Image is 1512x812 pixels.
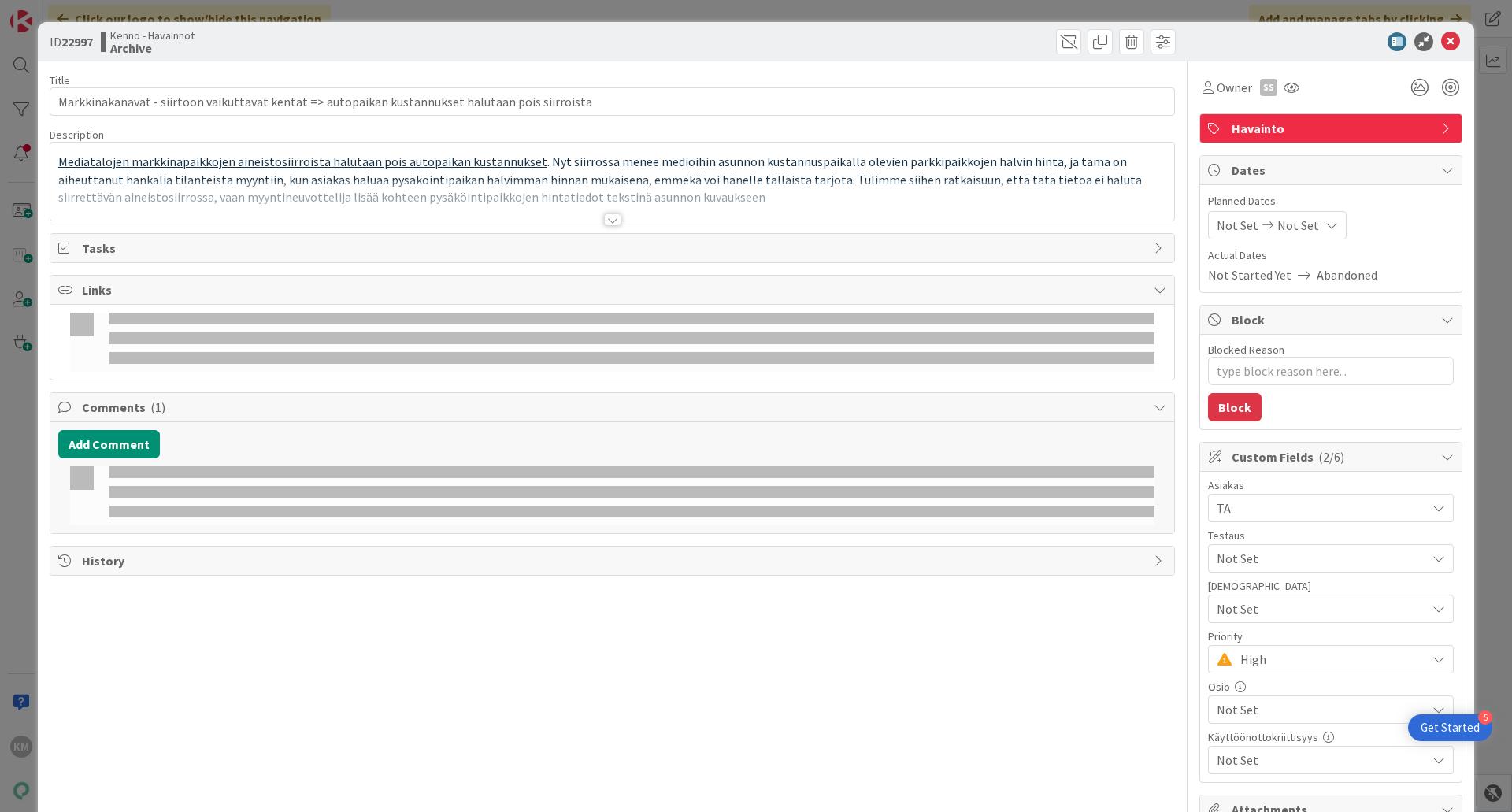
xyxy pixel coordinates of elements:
span: Planned Dates [1208,193,1454,209]
span: Tasks [82,239,1146,258]
div: SS [1260,79,1277,96]
span: Not Set [1217,700,1426,719]
span: Not Set [1217,216,1258,235]
button: Add Comment [58,430,160,458]
span: Dates [1232,161,1433,180]
span: Havainto [1232,119,1433,138]
span: Not Started Yet [1208,265,1291,284]
div: Testaus [1208,530,1454,541]
span: Abandoned [1317,265,1377,284]
span: Custom Fields [1232,447,1433,466]
span: Actual Dates [1208,247,1454,264]
div: Osio [1208,681,1454,692]
span: . Nyt siirrossa menee medioihin asunnon kustannuspaikalla olevien parkkipaikkojen halvin hinta, j... [58,154,1144,205]
span: Description [50,128,104,142]
div: [DEMOGRAPHIC_DATA] [1208,580,1454,591]
span: Comments [82,398,1146,417]
div: Käyttöönottokriittisyys [1208,732,1454,743]
span: Not Set [1217,599,1426,618]
button: Block [1208,393,1262,421]
label: Title [50,73,70,87]
div: Get Started [1421,720,1480,736]
span: ( 1 ) [150,399,165,415]
span: History [82,551,1146,570]
b: Archive [110,42,195,54]
span: ( 2/6 ) [1318,449,1344,465]
span: Links [82,280,1146,299]
span: Not Set [1217,549,1426,568]
span: High [1240,648,1418,670]
div: Open Get Started checklist, remaining modules: 5 [1408,714,1492,741]
u: Mediatalojen markkinapaikkojen aineistosiirroista halutaan pois autopaikan kustannukset [58,154,547,169]
span: Kenno - Havainnot [110,29,195,42]
input: type card name here... [50,87,1175,116]
span: Not Set [1217,751,1426,769]
span: Not Set [1277,216,1319,235]
span: Block [1232,310,1433,329]
div: Priority [1208,631,1454,642]
span: ID [50,32,93,51]
span: Owner [1217,78,1252,97]
span: TA [1217,499,1426,517]
div: Asiakas [1208,480,1454,491]
div: 5 [1478,710,1492,725]
label: Blocked Reason [1208,343,1284,357]
b: 22997 [61,34,93,50]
